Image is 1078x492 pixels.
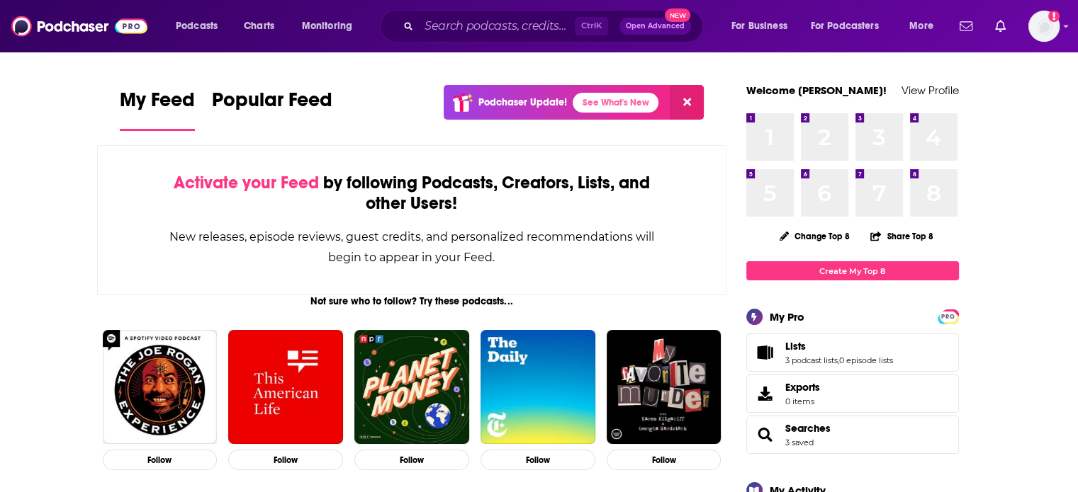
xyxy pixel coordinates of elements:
button: Change Top 8 [771,227,859,245]
span: Monitoring [302,16,352,36]
button: Show profile menu [1028,11,1060,42]
button: Follow [354,450,469,470]
a: Popular Feed [212,88,332,131]
div: New releases, episode reviews, guest credits, and personalized recommendations will begin to appe... [169,227,656,268]
span: Activate your Feed [174,172,319,193]
button: Follow [103,450,218,470]
button: open menu [292,15,371,38]
span: Charts [244,16,274,36]
a: Charts [235,15,283,38]
button: open menu [899,15,951,38]
span: Ctrl K [575,17,608,35]
a: Lists [785,340,893,353]
button: Open AdvancedNew [619,18,691,35]
span: Podcasts [176,16,218,36]
div: Not sure who to follow? Try these podcasts... [97,295,727,307]
div: My Pro [770,310,804,324]
svg: Add a profile image [1048,11,1060,22]
img: This American Life [228,330,343,445]
span: My Feed [120,88,195,120]
span: Open Advanced [626,23,685,30]
a: Show notifications dropdown [954,14,978,38]
a: Create My Top 8 [746,261,959,280]
img: The Daily [481,330,595,445]
span: More [909,16,933,36]
div: by following Podcasts, Creators, Lists, and other Users! [169,173,656,214]
button: open menu [166,15,236,38]
img: User Profile [1028,11,1060,42]
span: New [665,8,690,22]
button: open menu [722,15,805,38]
a: Show notifications dropdown [989,14,1011,38]
span: For Business [731,16,787,36]
a: Lists [751,343,780,362]
button: Follow [228,450,343,470]
a: Searches [785,422,831,435]
img: Planet Money [354,330,469,445]
a: Searches [751,425,780,445]
span: For Podcasters [811,16,879,36]
span: Lists [746,333,959,372]
a: Exports [746,374,959,413]
div: Search podcasts, credits, & more... [393,10,717,42]
a: 3 saved [785,437,814,447]
span: Logged in as kristenfisher_dk [1028,11,1060,42]
span: PRO [940,311,957,322]
span: 0 items [785,396,820,406]
img: My Favorite Murder with Karen Kilgariff and Georgia Hardstark [607,330,722,445]
a: 3 podcast lists [785,355,838,365]
p: Podchaser Update! [478,96,567,108]
a: My Feed [120,88,195,131]
span: Exports [785,381,820,394]
span: Popular Feed [212,88,332,120]
span: Searches [746,416,959,454]
span: Exports [751,384,780,404]
span: , [838,355,839,365]
a: PRO [940,311,957,321]
button: Follow [607,450,722,470]
a: 0 episode lists [839,355,893,365]
a: View Profile [902,84,959,97]
a: See What's New [573,93,658,113]
a: Welcome [PERSON_NAME]! [746,84,887,97]
button: open menu [802,15,899,38]
input: Search podcasts, credits, & more... [419,15,575,38]
span: Lists [785,340,806,353]
img: Podchaser - Follow, Share and Rate Podcasts [11,13,147,40]
img: The Joe Rogan Experience [103,330,218,445]
button: Share Top 8 [870,222,933,250]
button: Follow [481,450,595,470]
